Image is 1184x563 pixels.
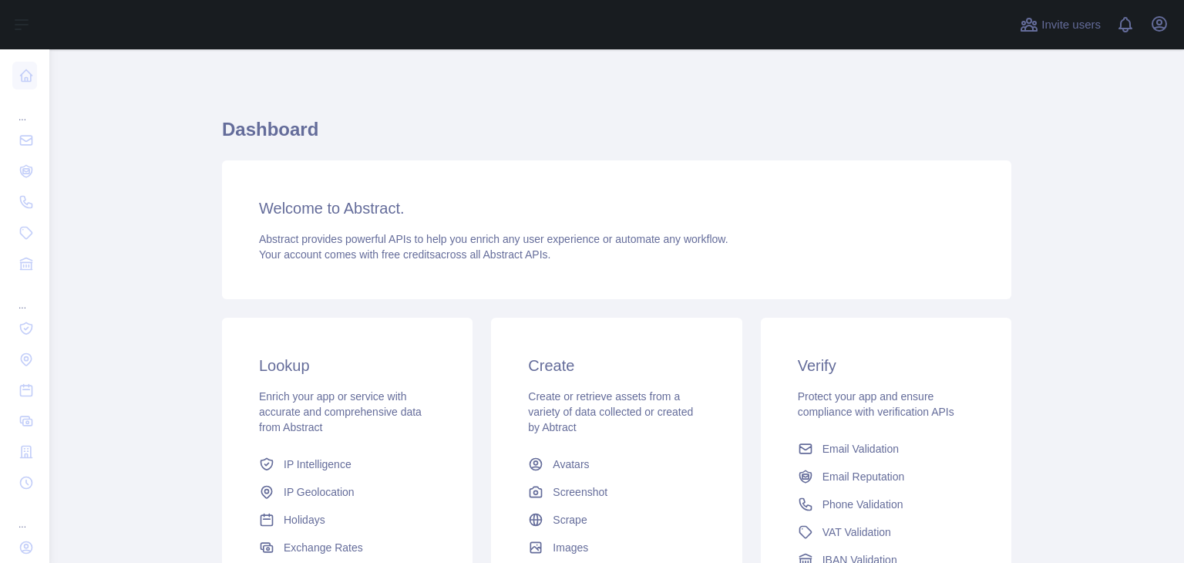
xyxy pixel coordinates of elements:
a: Holidays [253,506,442,534]
a: Exchange Rates [253,534,442,561]
span: Email Reputation [822,469,905,484]
span: IP Geolocation [284,484,355,500]
span: Email Validation [822,441,899,457]
span: IP Intelligence [284,457,351,472]
span: Abstract provides powerful APIs to help you enrich any user experience or automate any workflow. [259,233,728,245]
span: Avatars [553,457,589,472]
span: Create or retrieve assets from a variety of data collected or created by Abtract [528,390,693,433]
a: Screenshot [522,478,711,506]
div: ... [12,281,37,312]
a: Images [522,534,711,561]
span: Images [553,540,588,555]
span: Enrich your app or service with accurate and comprehensive data from Abstract [259,390,422,433]
button: Invite users [1017,12,1104,37]
a: Scrape [522,506,711,534]
a: Phone Validation [792,491,980,518]
span: Invite users [1041,16,1101,34]
span: Scrape [553,512,587,528]
a: Email Reputation [792,463,980,491]
div: ... [12,500,37,531]
a: VAT Validation [792,518,980,546]
span: Exchange Rates [284,540,363,555]
span: Phone Validation [822,497,903,512]
span: Holidays [284,512,325,528]
h3: Verify [798,355,974,376]
a: IP Geolocation [253,478,442,506]
a: Avatars [522,450,711,478]
span: Your account comes with across all Abstract APIs. [259,248,550,261]
h3: Create [528,355,705,376]
h3: Welcome to Abstract. [259,197,974,219]
span: Screenshot [553,484,607,500]
h1: Dashboard [222,117,1011,154]
h3: Lookup [259,355,436,376]
div: ... [12,93,37,123]
span: Protect your app and ensure compliance with verification APIs [798,390,954,418]
a: IP Intelligence [253,450,442,478]
span: VAT Validation [822,524,891,540]
span: free credits [382,248,435,261]
a: Email Validation [792,435,980,463]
